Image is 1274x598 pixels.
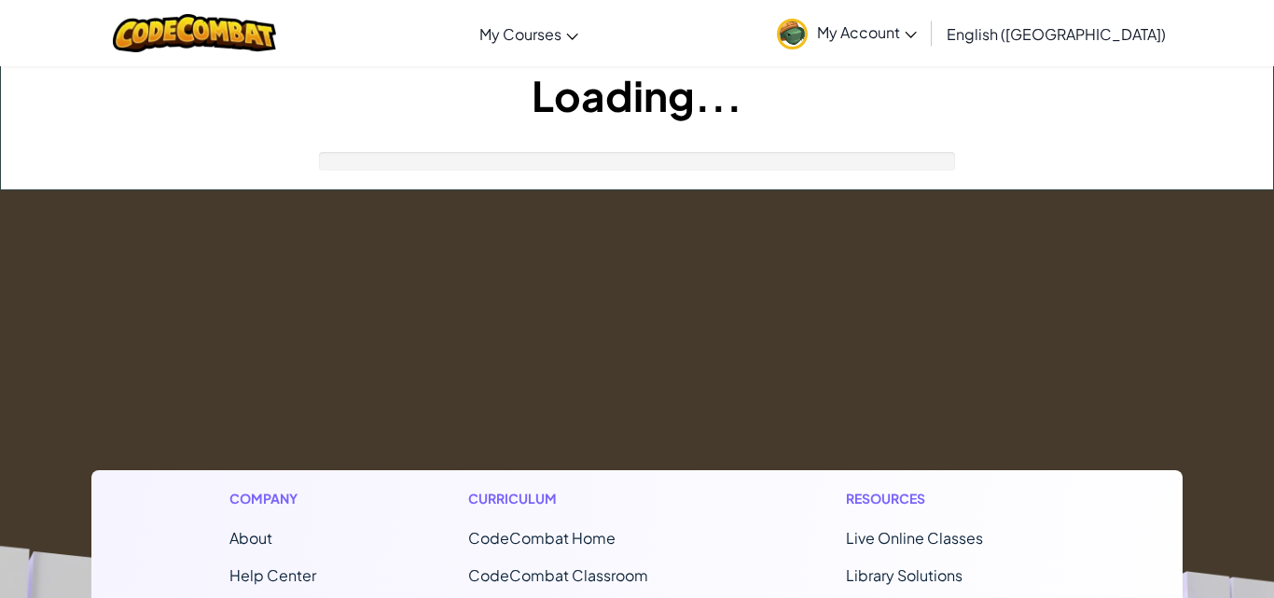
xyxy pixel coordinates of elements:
[1,66,1273,124] h1: Loading...
[479,24,561,44] span: My Courses
[777,19,808,49] img: avatar
[229,489,316,508] h1: Company
[468,489,694,508] h1: Curriculum
[768,4,926,63] a: My Account
[113,14,276,52] img: CodeCombat logo
[846,528,983,548] a: Live Online Classes
[468,528,616,548] span: CodeCombat Home
[846,489,1045,508] h1: Resources
[229,528,272,548] a: About
[846,565,962,585] a: Library Solutions
[468,565,648,585] a: CodeCombat Classroom
[817,22,917,42] span: My Account
[470,8,588,59] a: My Courses
[229,565,316,585] a: Help Center
[937,8,1175,59] a: English ([GEOGRAPHIC_DATA])
[947,24,1166,44] span: English ([GEOGRAPHIC_DATA])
